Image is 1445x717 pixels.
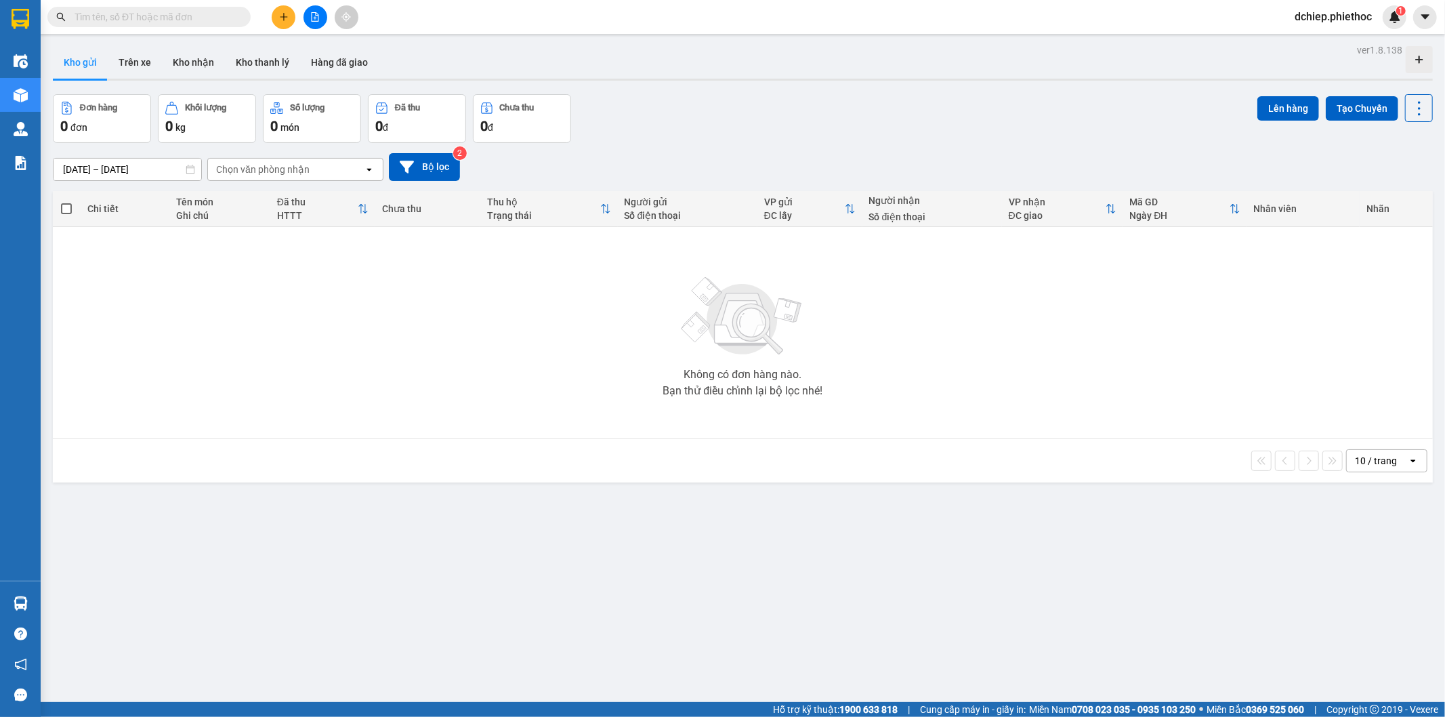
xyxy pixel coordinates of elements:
[1284,8,1383,25] span: dchiep.phiethoc
[14,156,28,170] img: solution-icon
[280,122,299,133] span: món
[60,118,68,134] span: 0
[165,118,173,134] span: 0
[1002,191,1123,227] th: Toggle SortBy
[908,702,910,717] span: |
[1408,455,1419,466] svg: open
[487,210,600,221] div: Trạng thái
[14,88,28,102] img: warehouse-icon
[14,628,27,640] span: question-circle
[773,702,898,717] span: Hỗ trợ kỹ thuật:
[364,164,375,175] svg: open
[1314,702,1316,717] span: |
[272,5,295,29] button: plus
[1009,210,1106,221] div: ĐC giao
[480,191,618,227] th: Toggle SortBy
[368,94,466,143] button: Đã thu0đ
[14,54,28,68] img: warehouse-icon
[383,122,388,133] span: đ
[1389,11,1401,23] img: icon-new-feature
[757,191,862,227] th: Toggle SortBy
[75,9,234,24] input: Tìm tên, số ĐT hoặc mã đơn
[764,210,845,221] div: ĐC lấy
[1413,5,1437,29] button: caret-down
[185,103,226,112] div: Khối lượng
[382,203,474,214] div: Chưa thu
[1366,203,1425,214] div: Nhãn
[473,94,571,143] button: Chưa thu0đ
[53,94,151,143] button: Đơn hàng0đơn
[87,203,163,214] div: Chi tiết
[1009,197,1106,207] div: VP nhận
[684,369,801,380] div: Không có đơn hàng nào.
[1396,6,1406,16] sup: 1
[277,210,358,221] div: HTTT
[920,702,1026,717] span: Cung cấp máy in - giấy in:
[162,46,225,79] button: Kho nhận
[14,596,28,611] img: warehouse-icon
[263,94,361,143] button: Số lượng0món
[270,118,278,134] span: 0
[1254,203,1354,214] div: Nhân viên
[1398,6,1403,16] span: 1
[500,103,535,112] div: Chưa thu
[1130,197,1230,207] div: Mã GD
[869,195,995,206] div: Người nhận
[12,9,29,29] img: logo-vxr
[1123,191,1247,227] th: Toggle SortBy
[290,103,324,112] div: Số lượng
[1370,705,1379,714] span: copyright
[108,46,162,79] button: Trên xe
[175,122,186,133] span: kg
[1029,702,1196,717] span: Miền Nam
[1130,210,1230,221] div: Ngày ĐH
[764,197,845,207] div: VP gửi
[375,118,383,134] span: 0
[1326,96,1398,121] button: Tạo Chuyến
[1357,43,1402,58] div: ver 1.8.138
[395,103,420,112] div: Đã thu
[335,5,358,29] button: aim
[176,197,264,207] div: Tên món
[839,704,898,715] strong: 1900 633 818
[1199,707,1203,712] span: ⚪️
[14,689,27,701] span: message
[54,159,201,180] input: Select a date range.
[216,163,310,176] div: Chọn văn phòng nhận
[488,122,493,133] span: đ
[80,103,117,112] div: Đơn hàng
[279,12,289,22] span: plus
[1355,454,1397,468] div: 10 / trang
[158,94,256,143] button: Khối lượng0kg
[869,211,995,222] div: Số điện thoại
[389,153,460,181] button: Bộ lọc
[300,46,379,79] button: Hàng đã giao
[277,197,358,207] div: Đã thu
[1406,46,1433,73] div: Tạo kho hàng mới
[14,122,28,136] img: warehouse-icon
[453,146,467,160] sup: 2
[270,191,375,227] th: Toggle SortBy
[663,386,822,396] div: Bạn thử điều chỉnh lại bộ lọc nhé!
[625,197,751,207] div: Người gửi
[625,210,751,221] div: Số điện thoại
[1257,96,1319,121] button: Lên hàng
[341,12,351,22] span: aim
[1246,704,1304,715] strong: 0369 525 060
[480,118,488,134] span: 0
[303,5,327,29] button: file-add
[675,269,810,364] img: svg+xml;base64,PHN2ZyBjbGFzcz0ibGlzdC1wbHVnX19zdmciIHhtbG5zPSJodHRwOi8vd3d3LnczLm9yZy8yMDAwL3N2Zy...
[56,12,66,22] span: search
[1419,11,1431,23] span: caret-down
[1072,704,1196,715] strong: 0708 023 035 - 0935 103 250
[1207,702,1304,717] span: Miền Bắc
[70,122,87,133] span: đơn
[53,46,108,79] button: Kho gửi
[225,46,300,79] button: Kho thanh lý
[487,197,600,207] div: Thu hộ
[310,12,320,22] span: file-add
[14,658,27,671] span: notification
[176,210,264,221] div: Ghi chú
